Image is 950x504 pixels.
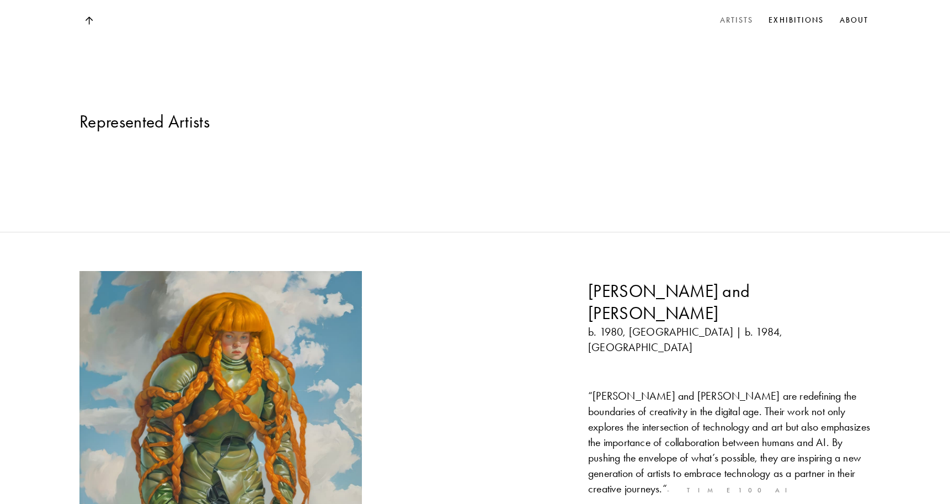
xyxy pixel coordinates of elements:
[667,486,794,494] span: - TIME100 AI
[588,280,871,324] h3: [PERSON_NAME] and [PERSON_NAME]
[85,17,93,25] img: Top
[718,12,756,29] a: Artists
[588,324,871,355] p: b. 1980, [GEOGRAPHIC_DATA] | b. 1984, [GEOGRAPHIC_DATA]
[588,388,871,497] p: “ [PERSON_NAME] and [PERSON_NAME] are redefining the boundaries of creativity in the digital age....
[766,12,826,29] a: Exhibitions
[79,110,210,132] span: Represented Artists
[837,12,871,29] a: About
